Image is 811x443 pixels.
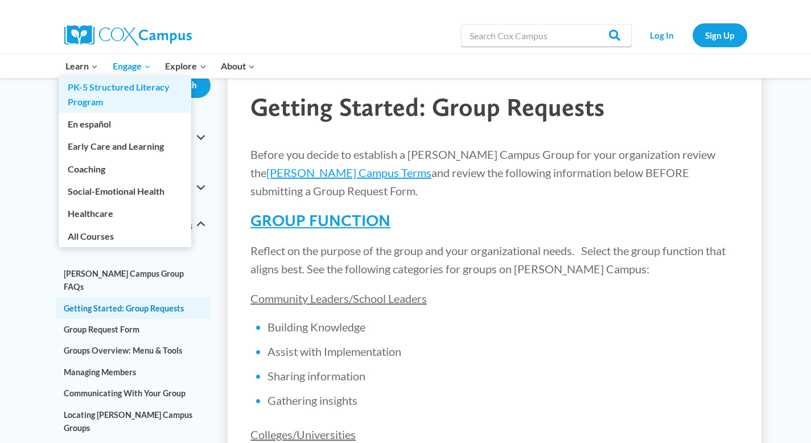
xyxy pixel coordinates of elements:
[59,225,191,247] a: All Courses
[250,292,427,305] span: Community Leaders/School Leaders
[56,319,211,340] a: Group Request Form
[56,121,211,171] button: 2025 [PERSON_NAME] Campus Updates
[250,211,390,230] u: GROUP FUNCTION
[59,54,106,78] button: Child menu of Learn
[267,343,739,359] li: Assist with Implementation
[267,392,739,408] li: Gathering insights
[267,368,739,384] li: Sharing information
[158,54,214,78] button: Child menu of Explore
[693,23,747,47] a: Sign Up
[59,113,191,135] a: En español
[59,181,191,202] a: Social-Emotional Health
[56,340,211,361] a: Groups Overview: Menu & Tools
[250,92,604,122] span: Getting Started: Group Requests
[250,241,739,278] p: Reflect on the purpose of the group and your organizational needs. Select the group function that...
[59,203,191,224] a: Healthcare
[56,297,211,318] a: Getting Started: Group Requests
[56,171,211,207] button: Course Troubleshooting
[105,54,158,78] button: Child menu of Engage
[59,158,191,179] a: Coaching
[59,136,191,157] a: Early Care and Learning
[56,383,211,404] a: Communicating With Your Group
[64,25,192,46] img: Cox Campus
[637,23,687,47] a: Log In
[59,54,262,78] nav: Primary Navigation
[59,76,191,113] a: PK-5 Structured Literacy Program
[637,23,747,47] nav: Secondary Navigation
[56,362,211,383] a: Managing Members
[56,207,211,257] button: [PERSON_NAME] Campus Groups
[213,54,262,78] button: Child menu of About
[250,428,356,441] span: Colleges/Universities
[267,319,739,335] li: Building Knowledge
[56,404,211,438] a: Locating [PERSON_NAME] Campus Groups
[266,166,431,179] a: [PERSON_NAME] Campus Terms
[56,263,211,297] a: [PERSON_NAME] Campus Group FAQs
[250,145,739,200] p: Before you decide to establish a [PERSON_NAME] Campus Group for your organization review the and ...
[461,24,632,47] input: Search Cox Campus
